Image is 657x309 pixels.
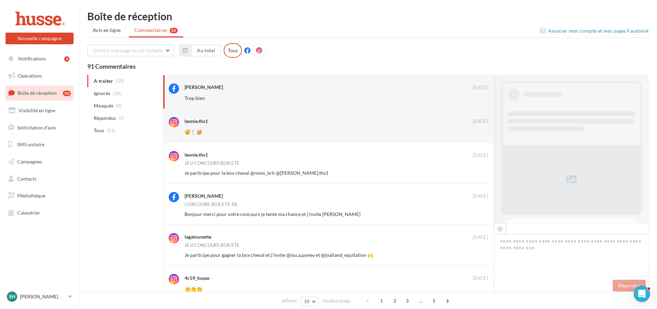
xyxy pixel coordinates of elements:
[5,290,74,303] a: SH [PERSON_NAME]
[87,63,649,69] div: 91 Commentaires
[185,211,360,217] span: Bonjour merci pour votre concours je tente ma chance et j'invite [PERSON_NAME]
[4,188,75,203] a: Médiathèque
[63,91,71,96] div: 50
[17,159,42,164] span: Campagnes
[94,127,104,134] span: Tous
[94,90,110,97] span: Ignorés
[20,293,66,300] p: [PERSON_NAME]
[87,45,174,56] button: Choisir une page ou un compte
[94,115,116,122] span: Répondus
[473,118,488,125] span: [DATE]
[5,33,74,44] button: Nouvelle campagne
[185,118,208,125] div: leonie.ths1
[4,121,75,135] a: Sollicitation d'avis
[19,107,55,113] span: Visibilité en ligne
[17,141,44,147] span: SMS unitaire
[119,115,124,121] span: (3)
[185,161,240,165] div: JEU CONCOURS BOX ETE
[179,45,221,56] button: Au total
[4,103,75,118] a: Visibilité en ligne
[322,298,350,304] span: résultats/page
[185,202,237,207] div: CONCOURS BOX ETE FB
[94,102,113,109] span: Masqués
[473,234,488,241] span: [DATE]
[185,243,240,248] div: JEU CONCOURS BOX ETE
[116,103,122,108] span: (0)
[17,176,36,182] span: Contacts
[18,73,42,79] span: Opérations
[428,295,439,306] span: 5
[185,129,202,135] span: 😴🍴🥳
[113,91,122,96] span: (38)
[185,252,373,258] span: Je participe pour gagner la box cheval et j'invite @lou.a.poney et @joalland_equitation 🙌
[17,124,56,130] span: Sollicitation d'avis
[304,299,310,304] span: 10
[185,170,328,176] span: Je participe pour la box cheval @nono_brh @[PERSON_NAME].ths1
[613,280,646,291] button: Répondre
[185,286,202,292] span: 👏👏👏
[415,295,426,306] span: ...
[473,85,488,91] span: [DATE]
[18,90,57,96] span: Boîte de réception
[17,210,40,216] span: Calendrier
[4,51,72,66] button: Notifications 3
[87,11,649,21] div: Boîte de réception
[185,193,223,199] div: [PERSON_NAME]
[185,95,205,101] span: Trop bien
[376,295,387,306] span: 1
[4,137,75,152] a: SMS unitaire
[185,151,208,158] div: leonie.ths1
[473,275,488,282] span: [DATE]
[473,193,488,199] span: [DATE]
[185,275,209,282] div: 4c59_husse
[282,298,297,304] span: Afficher
[107,128,115,133] span: (91)
[4,69,75,83] a: Opérations
[540,27,649,35] a: Associer mon compte et mes pages Facebook
[93,27,121,34] span: Avis en ligne
[402,295,413,306] span: 3
[4,172,75,186] a: Contacts
[93,47,163,53] span: Choisir une page ou un compte
[224,43,242,58] div: Tous
[191,45,221,56] button: Au total
[473,152,488,159] span: [DATE]
[185,84,223,91] div: [PERSON_NAME]
[4,206,75,220] a: Calendrier
[64,56,69,62] div: 3
[634,286,650,302] iframe: Intercom live chat
[185,233,211,240] div: lagatounette
[301,297,319,306] button: 10
[17,193,45,198] span: Médiathèque
[9,293,15,300] span: SH
[18,56,46,61] span: Notifications
[389,295,400,306] span: 2
[4,154,75,169] a: Campagnes
[4,85,75,100] a: Boîte de réception50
